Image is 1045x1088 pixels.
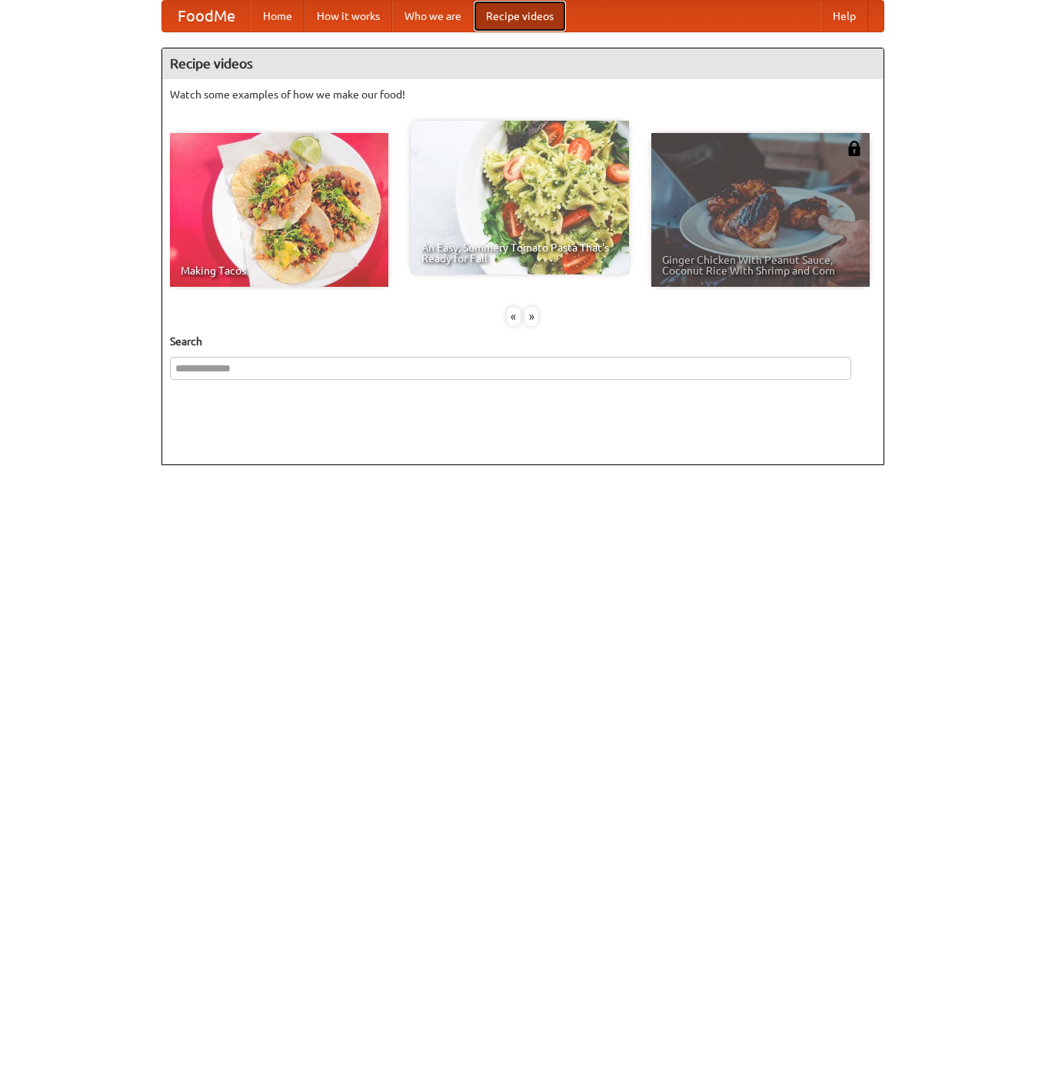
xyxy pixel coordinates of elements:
span: An Easy, Summery Tomato Pasta That's Ready for Fall [421,242,618,264]
a: Recipe videos [474,1,566,32]
h4: Recipe videos [162,48,884,79]
p: Watch some examples of how we make our food! [170,87,876,102]
a: How it works [305,1,392,32]
a: Help [820,1,868,32]
div: « [507,307,521,326]
a: Home [251,1,305,32]
span: Making Tacos [181,265,378,276]
img: 483408.png [847,141,862,156]
a: Who we are [392,1,474,32]
h5: Search [170,334,876,349]
a: An Easy, Summery Tomato Pasta That's Ready for Fall [411,121,629,274]
a: Making Tacos [170,133,388,287]
a: FoodMe [162,1,251,32]
div: » [524,307,538,326]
